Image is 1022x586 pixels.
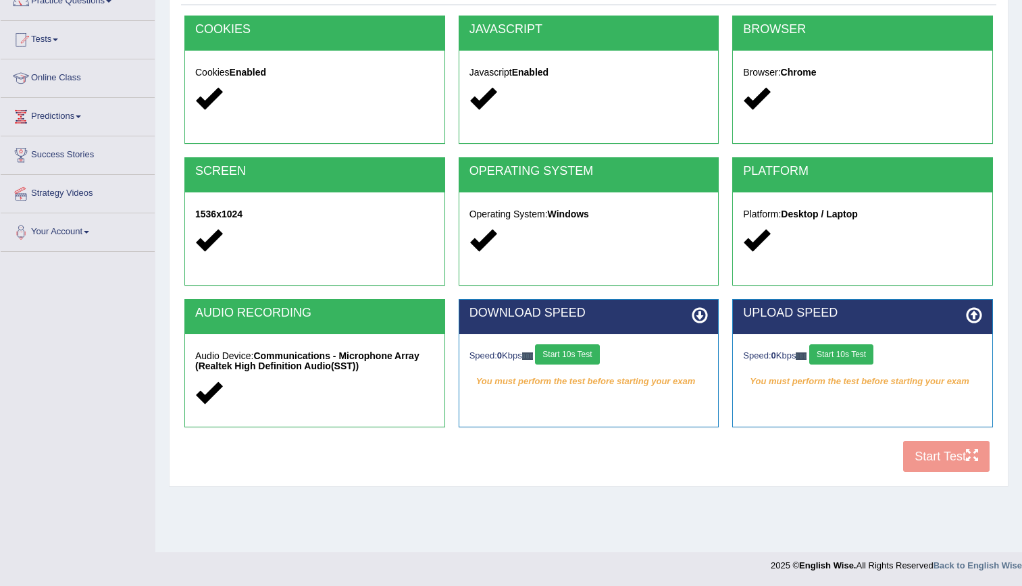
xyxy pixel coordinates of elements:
[195,68,434,78] h5: Cookies
[743,307,982,320] h2: UPLOAD SPEED
[1,175,155,209] a: Strategy Videos
[195,351,434,372] h5: Audio Device:
[195,23,434,36] h2: COOKIES
[771,350,776,361] strong: 0
[743,209,982,219] h5: Platform:
[195,307,434,320] h2: AUDIO RECORDING
[781,209,858,219] strong: Desktop / Laptop
[809,344,873,365] button: Start 10s Test
[1,213,155,247] a: Your Account
[512,67,548,78] strong: Enabled
[1,21,155,55] a: Tests
[469,307,709,320] h2: DOWNLOAD SPEED
[469,165,709,178] h2: OPERATING SYSTEM
[195,165,434,178] h2: SCREEN
[469,68,709,78] h5: Javascript
[522,352,533,360] img: ajax-loader-fb-connection.gif
[469,344,709,368] div: Speed: Kbps
[743,344,982,368] div: Speed: Kbps
[469,371,709,392] em: You must perform the test before starting your exam
[743,23,982,36] h2: BROWSER
[1,98,155,132] a: Predictions
[548,209,589,219] strong: Windows
[497,350,502,361] strong: 0
[796,352,807,360] img: ajax-loader-fb-connection.gif
[195,209,242,219] strong: 1536x1024
[799,560,856,570] strong: English Wise.
[743,165,982,178] h2: PLATFORM
[771,552,1022,572] div: 2025 © All Rights Reserved
[934,560,1022,570] a: Back to English Wise
[1,136,155,170] a: Success Stories
[743,68,982,78] h5: Browser:
[781,67,817,78] strong: Chrome
[469,209,709,219] h5: Operating System:
[1,59,155,93] a: Online Class
[469,23,709,36] h2: JAVASCRIPT
[535,344,599,365] button: Start 10s Test
[743,371,982,392] em: You must perform the test before starting your exam
[230,67,266,78] strong: Enabled
[195,350,419,371] strong: Communications - Microphone Array (Realtek High Definition Audio(SST))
